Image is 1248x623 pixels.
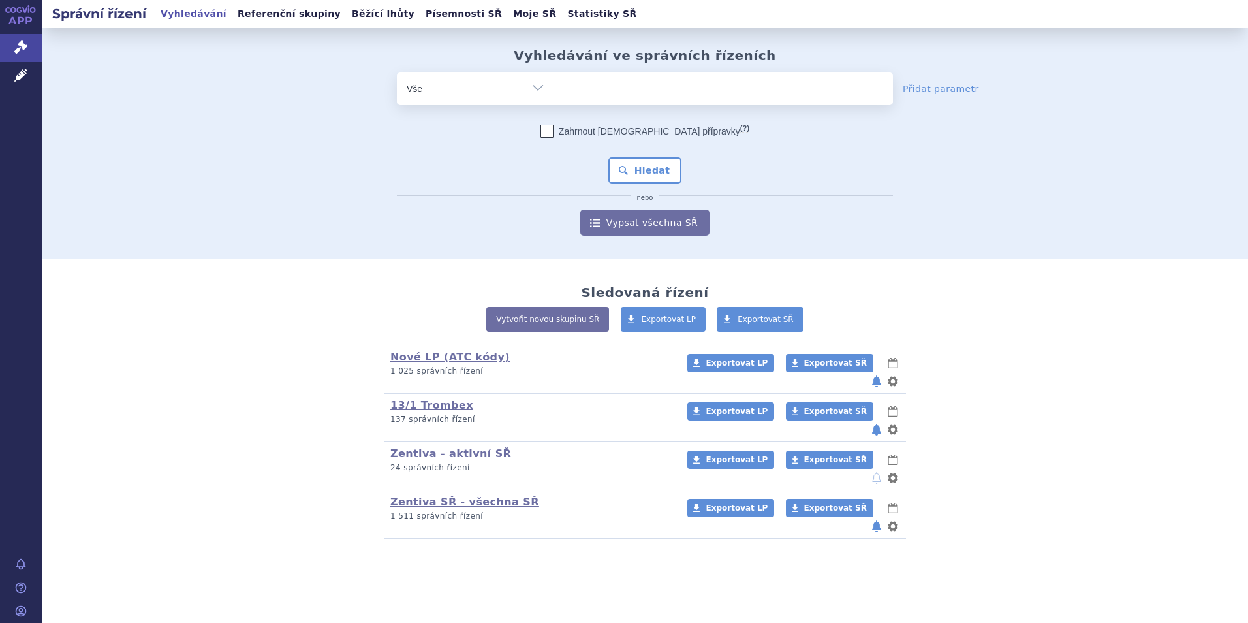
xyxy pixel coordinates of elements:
[234,5,345,23] a: Referenční skupiny
[706,359,768,368] span: Exportovat LP
[786,354,873,372] a: Exportovat SŘ
[390,399,473,411] a: 13/1 Trombex
[348,5,418,23] a: Běžící lhůty
[717,307,803,332] a: Exportovat SŘ
[870,422,883,438] button: notifikace
[870,470,883,486] button: notifikace
[804,503,867,513] span: Exportovat SŘ
[486,307,609,332] a: Vytvořit novou skupinu SŘ
[886,422,899,438] button: nastavení
[509,5,560,23] a: Moje SŘ
[886,500,899,516] button: lhůty
[390,496,539,508] a: Zentiva SŘ - všechna SŘ
[786,451,873,469] a: Exportovat SŘ
[390,462,670,473] p: 24 správních řízení
[870,519,883,534] button: notifikace
[886,519,899,534] button: nastavení
[706,455,768,464] span: Exportovat LP
[687,499,774,517] a: Exportovat LP
[804,455,867,464] span: Exportovat SŘ
[42,5,157,23] h2: Správní řízení
[390,511,670,522] p: 1 511 správních řízení
[786,402,873,421] a: Exportovat SŘ
[514,48,776,63] h2: Vyhledávání ve správních řízeních
[740,124,749,133] abbr: (?)
[390,447,511,460] a: Zentiva - aktivní SŘ
[563,5,640,23] a: Statistiky SŘ
[642,315,696,324] span: Exportovat LP
[540,125,749,138] label: Zahrnout [DEMOGRAPHIC_DATA] přípravky
[390,414,670,425] p: 137 správních řízení
[687,402,774,421] a: Exportovat LP
[886,374,899,389] button: nastavení
[886,355,899,371] button: lhůty
[886,404,899,419] button: lhůty
[608,157,682,184] button: Hledat
[422,5,506,23] a: Písemnosti SŘ
[804,359,867,368] span: Exportovat SŘ
[738,315,794,324] span: Exportovat SŘ
[390,351,510,363] a: Nové LP (ATC kódy)
[631,194,660,202] i: nebo
[157,5,230,23] a: Vyhledávání
[390,366,670,377] p: 1 025 správních řízení
[621,307,706,332] a: Exportovat LP
[687,354,774,372] a: Exportovat LP
[706,503,768,513] span: Exportovat LP
[886,470,899,486] button: nastavení
[804,407,867,416] span: Exportovat SŘ
[886,452,899,468] button: lhůty
[870,374,883,389] button: notifikace
[687,451,774,469] a: Exportovat LP
[903,82,979,95] a: Přidat parametr
[706,407,768,416] span: Exportovat LP
[580,210,710,236] a: Vypsat všechna SŘ
[581,285,708,300] h2: Sledovaná řízení
[786,499,873,517] a: Exportovat SŘ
